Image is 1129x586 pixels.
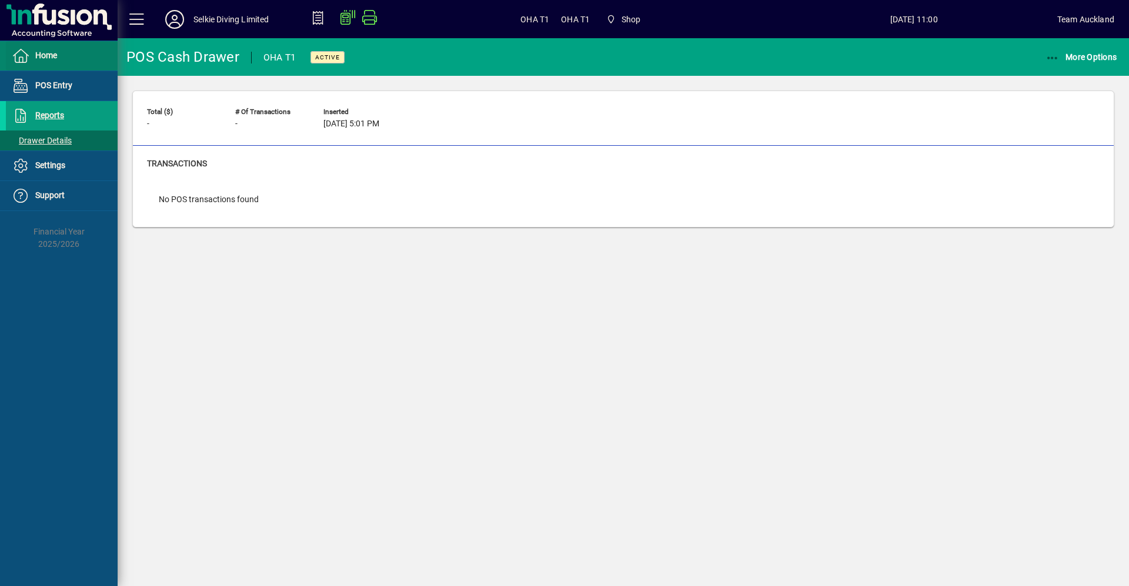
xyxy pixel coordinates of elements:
span: POS Entry [35,81,72,90]
a: Home [6,41,118,71]
button: More Options [1043,46,1120,68]
span: Transactions [147,159,207,168]
a: POS Entry [6,71,118,101]
div: Team Auckland [1057,10,1114,29]
span: More Options [1046,52,1117,62]
a: Settings [6,151,118,180]
span: Shop [622,10,641,29]
span: Total ($) [147,108,218,116]
span: # of Transactions [235,108,306,116]
span: OHA T1 [520,10,549,29]
div: OHA T1 [263,48,296,67]
span: OHA T1 [561,10,590,29]
button: Profile [156,9,193,30]
span: Inserted [323,108,394,116]
span: Shop [602,9,645,30]
span: Support [35,190,65,200]
span: Settings [35,160,65,170]
span: - [147,119,149,129]
span: [DATE] 5:01 PM [323,119,379,129]
a: Support [6,181,118,210]
div: No POS transactions found [147,182,270,217]
span: - [235,119,238,129]
span: Active [315,53,340,61]
div: Selkie Diving Limited [193,10,269,29]
span: Drawer Details [12,136,72,145]
span: Reports [35,110,64,120]
a: Drawer Details [6,130,118,150]
span: [DATE] 11:00 [771,10,1057,29]
div: POS Cash Drawer [126,48,239,66]
span: Home [35,51,57,60]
